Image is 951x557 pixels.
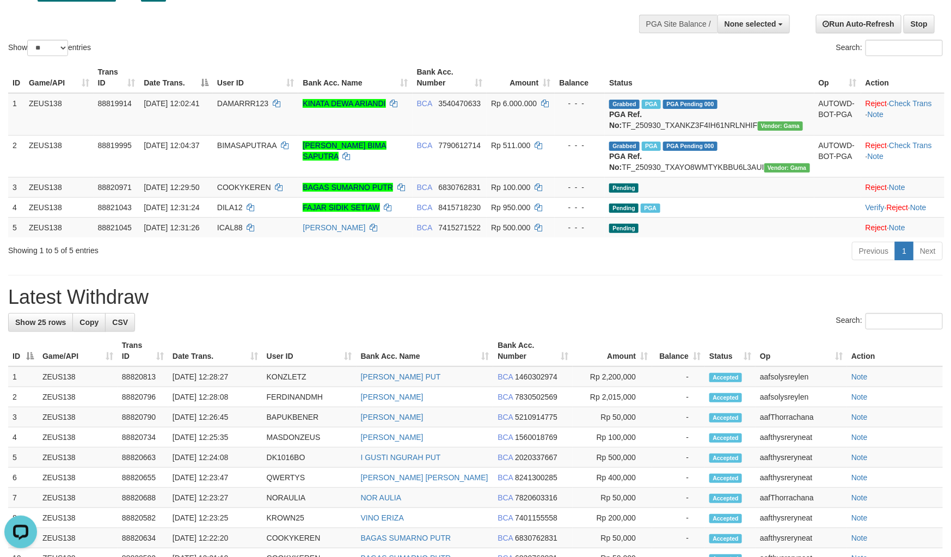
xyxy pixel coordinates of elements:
[262,387,357,407] td: FERDINANDMH
[851,534,868,542] a: Note
[652,366,705,387] td: -
[168,407,262,427] td: [DATE] 12:26:45
[118,448,168,468] td: 88820663
[38,488,118,508] td: ZEUS138
[4,4,37,37] button: Open LiveChat chat widget
[861,135,944,177] td: · ·
[303,203,379,212] a: FAJAR SIDIK SETIAW
[756,468,847,488] td: aafthysreryneat
[38,508,118,528] td: ZEUS138
[144,183,199,192] span: [DATE] 12:29:50
[515,513,557,522] span: Copy 7401155558 to clipboard
[866,40,943,56] input: Search:
[491,183,530,192] span: Rp 100.000
[217,99,268,108] span: DAMARRR123
[303,141,386,161] a: [PERSON_NAME] BIMA SAPUTRA
[144,141,199,150] span: [DATE] 12:04:37
[487,62,555,93] th: Amount: activate to sort column ascending
[861,197,944,217] td: · ·
[361,433,424,442] a: [PERSON_NAME]
[866,183,887,192] a: Reject
[868,110,884,119] a: Note
[861,177,944,197] td: ·
[38,335,118,366] th: Game/API: activate to sort column ascending
[98,203,132,212] span: 88821043
[642,100,661,109] span: Marked by aafsolysreylen
[709,474,742,483] span: Accepted
[262,508,357,528] td: KROWN25
[118,508,168,528] td: 88820582
[98,99,132,108] span: 88819914
[24,217,94,237] td: ZEUS138
[851,393,868,401] a: Note
[361,453,441,462] a: I GUSTI NGURAH PUT
[24,62,94,93] th: Game/API: activate to sort column ascending
[24,93,94,136] td: ZEUS138
[889,223,905,232] a: Note
[756,488,847,508] td: aafThorrachana
[904,15,935,33] a: Stop
[573,508,652,528] td: Rp 200,000
[303,183,393,192] a: BAGAS SUMARNO PUTR
[417,141,432,150] span: BCA
[709,454,742,463] span: Accepted
[38,366,118,387] td: ZEUS138
[725,20,776,28] span: None selected
[413,62,487,93] th: Bank Acc. Number: activate to sort column ascending
[756,366,847,387] td: aafsolysreylen
[663,100,717,109] span: PGA Pending
[168,528,262,548] td: [DATE] 12:22:20
[438,99,481,108] span: Copy 3540470633 to clipboard
[889,183,905,192] a: Note
[836,40,943,56] label: Search:
[515,413,557,421] span: Copy 5210914775 to clipboard
[118,407,168,427] td: 88820790
[573,366,652,387] td: Rp 2,200,000
[24,135,94,177] td: ZEUS138
[168,488,262,508] td: [DATE] 12:23:27
[491,141,530,150] span: Rp 511.000
[361,473,488,482] a: [PERSON_NAME] [PERSON_NAME]
[8,40,91,56] label: Show entries
[217,183,271,192] span: COOKYKEREN
[887,203,909,212] a: Reject
[144,99,199,108] span: [DATE] 12:02:41
[262,528,357,548] td: COOKYKEREN
[8,197,24,217] td: 4
[756,427,847,448] td: aafthysreryneat
[851,493,868,502] a: Note
[652,488,705,508] td: -
[15,318,66,327] span: Show 25 rows
[168,427,262,448] td: [DATE] 12:25:35
[652,387,705,407] td: -
[303,99,385,108] a: KINATA DEWA ARIANDI
[709,373,742,382] span: Accepted
[118,488,168,508] td: 88820688
[758,121,803,131] span: Vendor URL: https://trx31.1velocity.biz
[814,135,861,177] td: AUTOWD-BOT-PGA
[498,453,513,462] span: BCA
[168,366,262,387] td: [DATE] 12:28:27
[98,183,132,192] span: 88820971
[559,98,600,109] div: - - -
[498,493,513,502] span: BCA
[417,203,432,212] span: BCA
[652,335,705,366] th: Balance: activate to sort column ascending
[118,427,168,448] td: 88820734
[38,407,118,427] td: ZEUS138
[38,387,118,407] td: ZEUS138
[609,183,639,193] span: Pending
[573,488,652,508] td: Rp 50,000
[493,335,573,366] th: Bank Acc. Number: activate to sort column ascending
[118,468,168,488] td: 88820655
[498,372,513,381] span: BCA
[756,508,847,528] td: aafthysreryneat
[357,335,494,366] th: Bank Acc. Name: activate to sort column ascending
[168,468,262,488] td: [DATE] 12:23:47
[417,183,432,192] span: BCA
[8,508,38,528] td: 8
[709,494,742,503] span: Accepted
[663,142,717,151] span: PGA Pending
[652,448,705,468] td: -
[79,318,99,327] span: Copy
